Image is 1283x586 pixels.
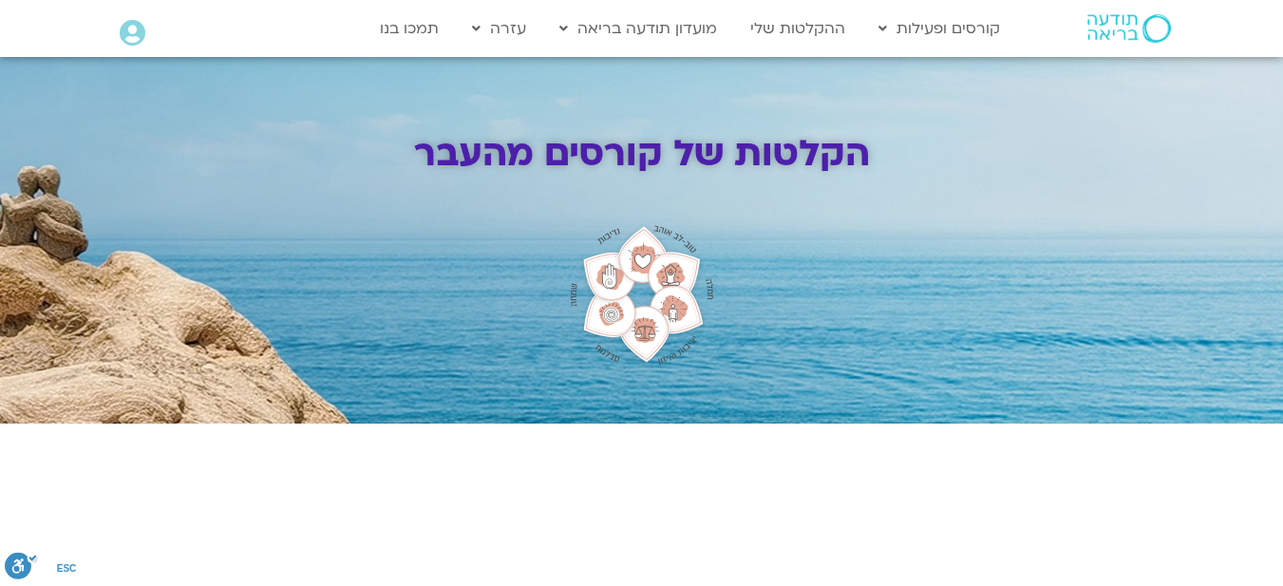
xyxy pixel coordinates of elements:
[462,10,536,47] a: עזרה
[191,133,1093,175] h2: הקלטות של קורסים מהעבר
[1087,14,1171,43] img: תודעה בריאה
[869,10,1009,47] a: קורסים ופעילות
[550,10,726,47] a: מועדון תודעה בריאה
[370,10,448,47] a: תמכו בנו
[741,10,855,47] a: ההקלטות שלי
